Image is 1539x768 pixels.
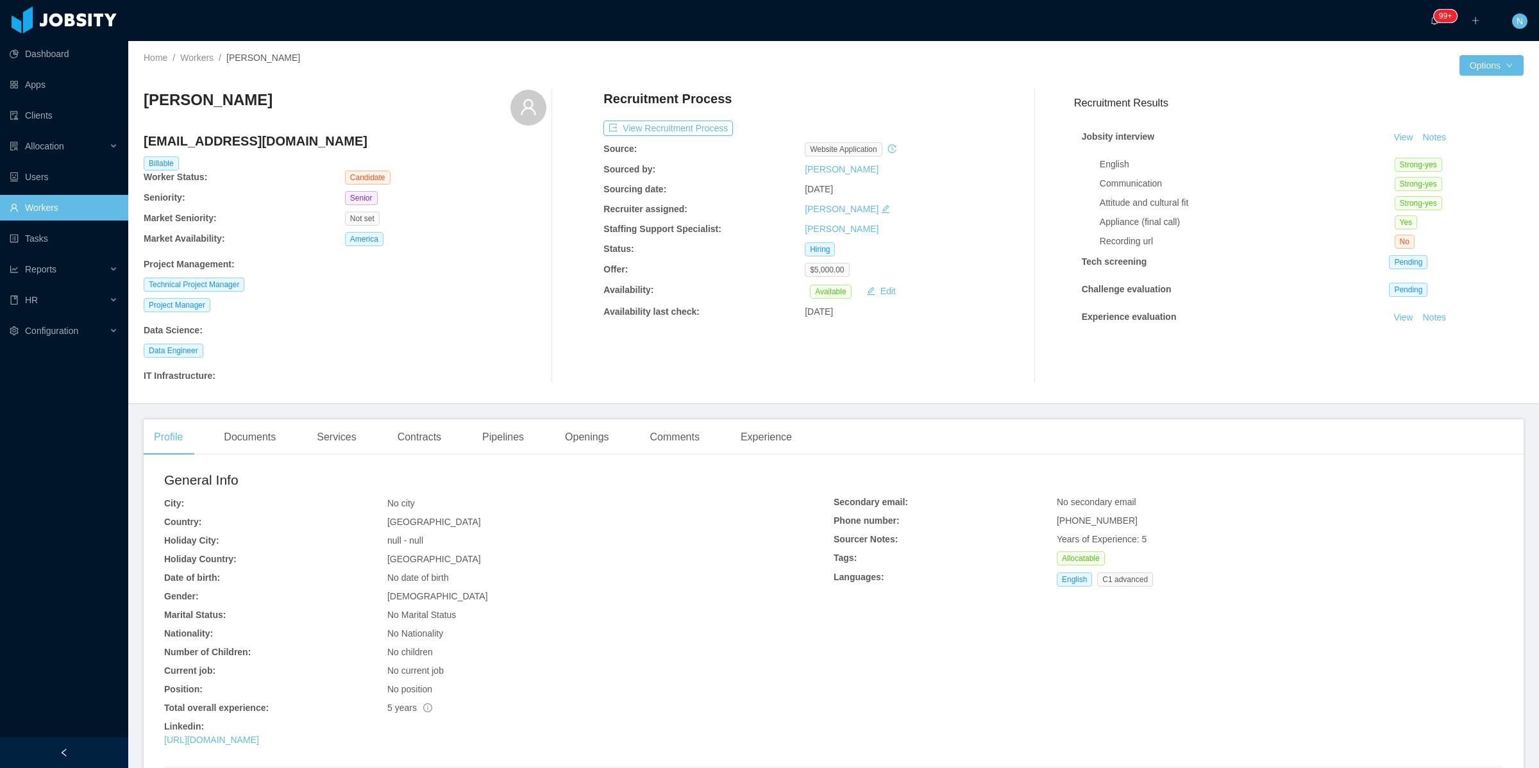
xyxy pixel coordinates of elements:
span: Allocation [25,141,64,151]
b: IT Infrastructure : [144,371,215,381]
b: Sourced by: [603,164,655,174]
span: null - null [387,535,423,546]
span: No children [387,647,433,657]
button: Optionsicon: down [1459,55,1524,76]
h2: General Info [164,470,834,490]
div: Pipelines [472,419,534,455]
b: Nationality: [164,628,213,639]
strong: Experience evaluation [1082,312,1177,322]
i: icon: book [10,296,19,305]
sup: 1668 [1434,10,1457,22]
i: icon: user [519,98,537,116]
span: / [172,53,175,63]
span: Not set [345,212,380,226]
b: Gender: [164,591,199,601]
span: Candidate [345,171,391,185]
i: icon: bell [1430,16,1439,25]
div: Recording url [1100,235,1395,248]
div: Communication [1100,177,1395,190]
span: Senior [345,191,378,205]
span: Pending [1389,283,1427,297]
span: Configuration [25,326,78,336]
div: Services [307,419,366,455]
button: Notes [1417,130,1451,146]
b: Languages: [834,572,884,582]
b: Linkedin: [164,721,204,731]
span: info-circle [423,703,432,712]
span: No position [387,684,432,694]
div: Contracts [387,419,451,455]
a: icon: pie-chartDashboard [10,41,118,67]
h4: Recruitment Process [603,90,732,108]
strong: Tech screening [1082,256,1147,267]
span: No Marital Status [387,610,456,620]
strong: Challenge evaluation [1082,284,1172,294]
div: Openings [555,419,619,455]
b: Recruiter assigned: [603,204,687,214]
button: icon: exportView Recruitment Process [603,121,733,136]
span: website application [805,142,882,156]
a: Home [144,53,167,63]
b: Country: [164,517,201,527]
span: [DATE] [805,184,833,194]
span: [GEOGRAPHIC_DATA] [387,517,481,527]
span: America [345,232,383,246]
span: Billable [144,156,179,171]
button: Notes [1417,310,1451,326]
span: English [1057,572,1092,587]
span: HR [25,295,38,305]
span: $5,000.00 [805,263,849,277]
span: N [1517,13,1523,29]
span: [DATE] [805,306,833,317]
b: Seniority: [144,192,185,203]
span: No city [387,498,415,508]
span: Hiring [805,242,835,256]
b: Availability: [603,285,653,295]
i: icon: edit [881,205,890,213]
span: [GEOGRAPHIC_DATA] [387,554,481,564]
span: Strong-yes [1395,177,1442,191]
h4: [EMAIL_ADDRESS][DOMAIN_NAME] [144,132,546,150]
a: icon: exportView Recruitment Process [603,123,733,133]
h3: Recruitment Results [1074,95,1524,111]
b: Holiday City: [164,535,219,546]
b: Data Science : [144,325,203,335]
span: C1 advanced [1097,572,1153,587]
b: Position: [164,684,203,694]
a: icon: profileTasks [10,226,118,251]
b: Current job: [164,665,215,676]
span: Data Engineer [144,344,203,358]
div: Comments [640,419,710,455]
b: Sourcer Notes: [834,534,898,544]
span: Years of Experience: 5 [1057,534,1147,544]
b: Offer: [603,264,628,274]
b: Status: [603,244,634,254]
div: Experience [730,419,802,455]
b: Phone number: [834,515,900,526]
a: icon: auditClients [10,103,118,128]
b: Total overall experience: [164,703,269,713]
b: Marital Status: [164,610,226,620]
a: [PERSON_NAME] [805,204,879,214]
button: icon: editEdit [861,283,901,299]
i: icon: solution [10,142,19,151]
span: 5 years [387,703,432,713]
h3: [PERSON_NAME] [144,90,273,110]
a: icon: appstoreApps [10,72,118,97]
b: Sourcing date: [603,184,666,194]
i: icon: setting [10,326,19,335]
span: Project Manager [144,298,210,312]
div: Profile [144,419,193,455]
span: [DEMOGRAPHIC_DATA] [387,591,488,601]
span: Yes [1395,215,1418,230]
b: Number of Children: [164,647,251,657]
span: Strong-yes [1395,158,1442,172]
div: English [1100,158,1395,171]
div: Documents [214,419,286,455]
a: icon: robotUsers [10,164,118,190]
span: / [219,53,221,63]
b: Worker Status: [144,172,207,182]
a: icon: userWorkers [10,195,118,221]
span: Pending [1389,255,1427,269]
span: [PERSON_NAME] [226,53,300,63]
